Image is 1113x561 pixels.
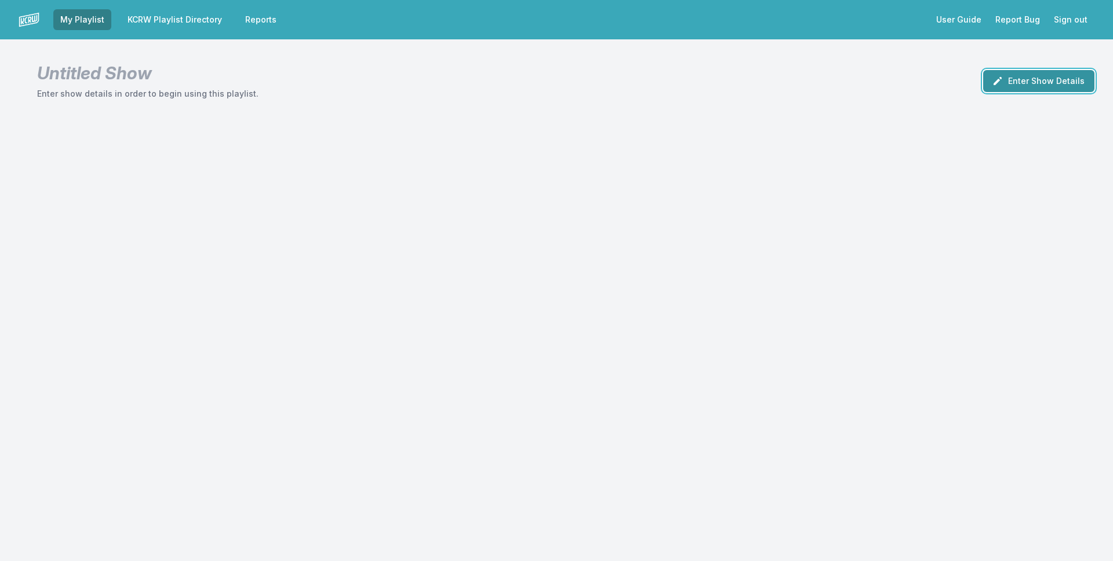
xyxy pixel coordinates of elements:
h1: Untitled Show [37,63,259,83]
button: Sign out [1047,9,1094,30]
a: My Playlist [53,9,111,30]
a: User Guide [929,9,988,30]
a: Reports [238,9,283,30]
button: Enter Show Details [983,70,1094,92]
p: Enter show details in order to begin using this playlist. [37,88,259,100]
a: KCRW Playlist Directory [121,9,229,30]
img: logo-white-87cec1fa9cbef997252546196dc51331.png [19,9,39,30]
a: Report Bug [988,9,1047,30]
